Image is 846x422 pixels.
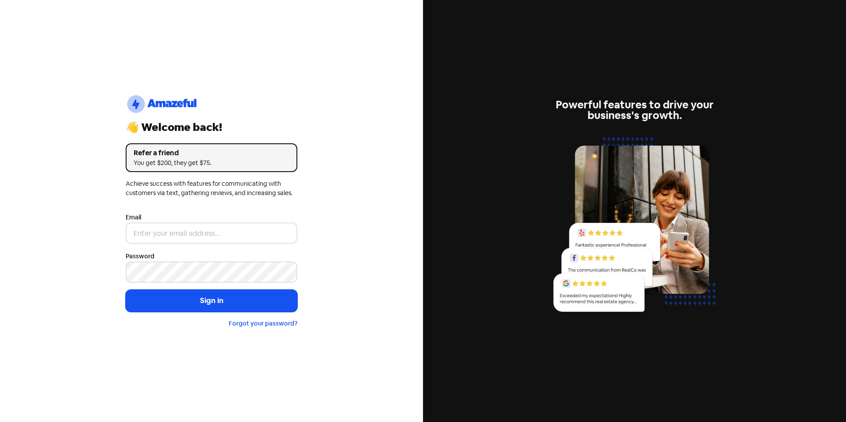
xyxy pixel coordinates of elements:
[229,319,297,327] a: Forgot your password?
[126,223,297,244] input: Enter your email address...
[126,290,297,312] button: Sign in
[126,179,297,198] div: Achieve success with features for communicating with customers via text, gathering reviews, and i...
[134,158,289,168] div: You get $200, they get $75.
[126,252,154,261] label: Password
[126,122,297,133] div: 👋 Welcome back!
[126,213,141,222] label: Email
[134,148,289,158] div: Refer a friend
[549,131,720,322] img: reviews
[549,100,720,121] div: Powerful features to drive your business's growth.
